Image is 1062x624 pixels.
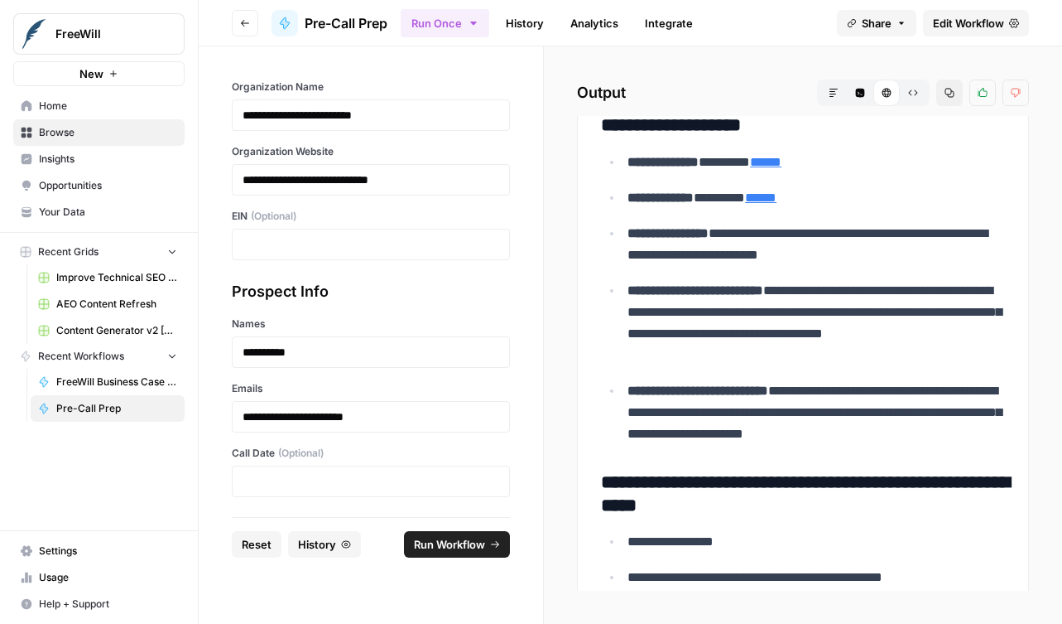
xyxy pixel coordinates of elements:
[232,80,510,94] label: Organization Name
[39,152,177,167] span: Insights
[13,172,185,199] a: Opportunities
[31,264,185,291] a: Improve Technical SEO for Page
[404,531,510,558] button: Run Workflow
[13,199,185,225] a: Your Data
[232,209,510,224] label: EIN
[19,19,49,49] img: FreeWill Logo
[635,10,703,36] a: Integrate
[923,10,1029,36] a: Edit Workflow
[278,446,324,461] span: (Optional)
[298,536,336,553] span: History
[13,61,185,86] button: New
[79,65,103,82] span: New
[56,323,177,338] span: Content Generator v2 [DRAFT] Test
[56,375,177,389] span: FreeWill Business Case Generator v2
[414,536,485,553] span: Run Workflow
[39,570,177,585] span: Usage
[933,15,1004,31] span: Edit Workflow
[38,349,124,364] span: Recent Workflows
[39,597,177,612] span: Help + Support
[560,10,628,36] a: Analytics
[232,381,510,396] label: Emails
[39,544,177,559] span: Settings
[288,531,361,558] button: History
[38,244,99,259] span: Recent Grids
[56,297,177,312] span: AEO Content Refresh
[232,280,510,303] div: Prospect Info
[56,401,177,416] span: Pre-Call Prep
[39,99,177,114] span: Home
[13,146,185,172] a: Insights
[31,291,185,317] a: AEO Content Refresh
[232,446,510,461] label: Call Date
[401,9,489,37] button: Run Once
[31,369,185,395] a: FreeWill Business Case Generator v2
[31,395,185,422] a: Pre-Call Prep
[862,15,891,31] span: Share
[13,239,185,264] button: Recent Grids
[837,10,916,36] button: Share
[55,26,156,42] span: FreeWill
[305,13,387,33] span: Pre-Call Prep
[13,344,185,369] button: Recent Workflows
[251,209,296,224] span: (Optional)
[39,205,177,220] span: Your Data
[13,591,185,617] button: Help + Support
[39,178,177,193] span: Opportunities
[577,80,1029,106] h2: Output
[13,564,185,591] a: Usage
[39,125,177,140] span: Browse
[232,144,510,159] label: Organization Website
[242,536,272,553] span: Reset
[56,270,177,285] span: Improve Technical SEO for Page
[232,531,281,558] button: Reset
[13,13,185,55] button: Workspace: FreeWill
[13,119,185,146] a: Browse
[13,93,185,119] a: Home
[232,317,510,331] label: Names
[496,10,554,36] a: History
[31,317,185,344] a: Content Generator v2 [DRAFT] Test
[272,10,387,36] a: Pre-Call Prep
[13,538,185,564] a: Settings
